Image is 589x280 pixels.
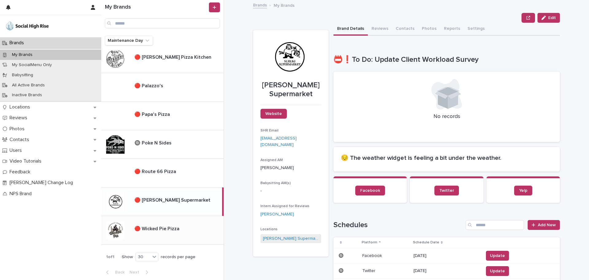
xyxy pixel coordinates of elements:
a: 🔴 Route 66 Pizza🔴 Route 66 Pizza [101,159,224,187]
a: Twitter [434,186,459,195]
p: My Brands [7,52,37,57]
p: 🔴 [PERSON_NAME] Supermarket [134,196,212,203]
span: Facebook [360,188,380,193]
a: 🔴 [PERSON_NAME] Supermarket🔴 [PERSON_NAME] Supermarket [101,187,224,216]
p: Users [7,148,27,153]
button: Next [127,270,153,275]
a: Facebook [355,186,385,195]
p: Facebook [362,252,383,258]
span: Next [129,270,143,274]
p: [PERSON_NAME] Change Log [7,180,78,186]
p: Platform [362,239,377,246]
p: 🔘 [338,267,345,274]
span: Babysitting AM(s) [260,181,291,185]
button: Maintenance Day [105,36,153,45]
h1: My Brands [105,4,208,11]
span: Assigned AM [260,158,283,162]
p: 🔘 [338,252,345,258]
p: 🔴 Palazzo's [134,82,164,89]
p: NPS Brand [7,191,37,197]
h1: Schedules [333,221,463,230]
a: [PERSON_NAME] [260,211,294,218]
p: Inactive Brands [7,93,47,98]
button: Reports [440,23,464,36]
button: Back [101,270,127,275]
span: SHR Email [260,129,279,132]
p: [DATE] [414,268,479,274]
span: Back [111,270,125,274]
p: 🔴 Wicked Pie Pizza [134,225,181,232]
input: Search [466,220,524,230]
button: Reviews [368,23,392,36]
p: 🔴 Papa's Pizza [134,110,171,117]
p: [PERSON_NAME] [260,165,321,171]
span: Edit [548,16,556,20]
span: Website [265,112,282,116]
span: Yelp [519,188,527,193]
p: Video Tutorials [7,158,46,164]
a: 🔴 [PERSON_NAME] Pizza Kitchen🔴 [PERSON_NAME] Pizza Kitchen [101,45,224,73]
p: Feedback [7,169,35,175]
p: Twitter [362,267,377,274]
a: 🔴 Wicked Pie Pizza🔴 Wicked Pie Pizza [101,216,224,245]
span: Add New [538,223,556,227]
p: No records [341,113,552,120]
p: My Brands [274,2,294,8]
p: 🔘 Poke N Sides [134,139,173,146]
span: Locations [260,227,278,231]
div: 30 [136,254,150,260]
p: Schedule Date [413,239,439,246]
p: 🔴 Route 66 Pizza [134,168,177,175]
p: records per page [161,254,195,260]
a: 🔘 Poke N Sides🔘 Poke N Sides [101,130,224,159]
span: Twitter [439,188,454,193]
p: [PERSON_NAME] Supermarket [260,81,321,99]
tr: 🔘🔘 TwitterTwitter [DATE]Update [333,263,560,279]
p: Photos [7,126,29,132]
button: Edit [537,13,560,23]
p: 🔴 [PERSON_NAME] Pizza Kitchen [134,53,213,60]
button: Brand Details [333,23,368,36]
p: Locations [7,104,35,110]
p: Show [122,254,133,260]
a: [EMAIL_ADDRESS][DOMAIN_NAME] [260,136,297,147]
p: All Active Brands [7,83,50,88]
button: Update [486,266,509,276]
span: Update [490,253,505,259]
h2: 😔 The weather widget is feeling a bit under the weather. [341,154,552,162]
p: Contacts [7,137,34,143]
span: Update [490,268,505,274]
p: Reviews [7,115,32,121]
a: Website [260,109,287,119]
p: [DATE] [414,253,479,258]
a: 🔴 Palazzo's🔴 Palazzo's [101,73,224,102]
a: Add New [528,220,560,230]
button: Photos [418,23,440,36]
p: 1 of 1 [101,250,119,265]
p: Brands [7,40,29,46]
button: Contacts [392,23,418,36]
img: o5DnuTxEQV6sW9jFYBBf [5,20,50,32]
button: Update [486,251,509,261]
tr: 🔘🔘 FacebookFacebook [DATE]Update [333,248,560,263]
p: - [260,188,321,194]
button: Settings [464,23,488,36]
p: My SocialMenu Only [7,62,57,68]
a: Brands [253,1,267,8]
span: Intern Assigned for Reviews [260,204,310,208]
a: [PERSON_NAME] Supermarket [263,235,319,242]
input: Search [105,18,220,28]
h1: 📛❗To Do: Update Client Workload Survey [333,55,560,64]
a: 🔴 Papa's Pizza🔴 Papa's Pizza [101,102,224,130]
p: Babysitting [7,73,38,78]
a: Yelp [514,186,532,195]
